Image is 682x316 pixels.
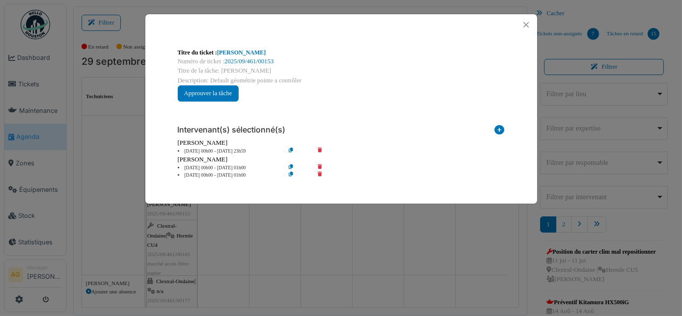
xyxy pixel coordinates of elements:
div: [PERSON_NAME] [178,155,505,164]
a: [PERSON_NAME] [217,49,266,56]
i: Ajouter [495,125,505,138]
li: [DATE] 00h00 - [DATE] 23h59 [173,148,285,155]
button: Approuver la tâche [178,85,239,102]
div: Description: Default géométrie pointe a contrôler [178,76,505,85]
div: [PERSON_NAME] [178,138,505,148]
a: 2025/09/461/00153 [224,58,273,65]
div: Titre de la tâche: [PERSON_NAME] [178,66,505,76]
li: [DATE] 00h00 - [DATE] 01h00 [173,164,285,172]
div: Titre du ticket : [178,48,505,57]
li: [DATE] 00h00 - [DATE] 01h00 [173,172,285,179]
div: Numéro de ticket : [178,57,505,66]
button: Close [519,18,533,31]
h6: Intervenant(s) sélectionné(s) [178,125,286,134]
